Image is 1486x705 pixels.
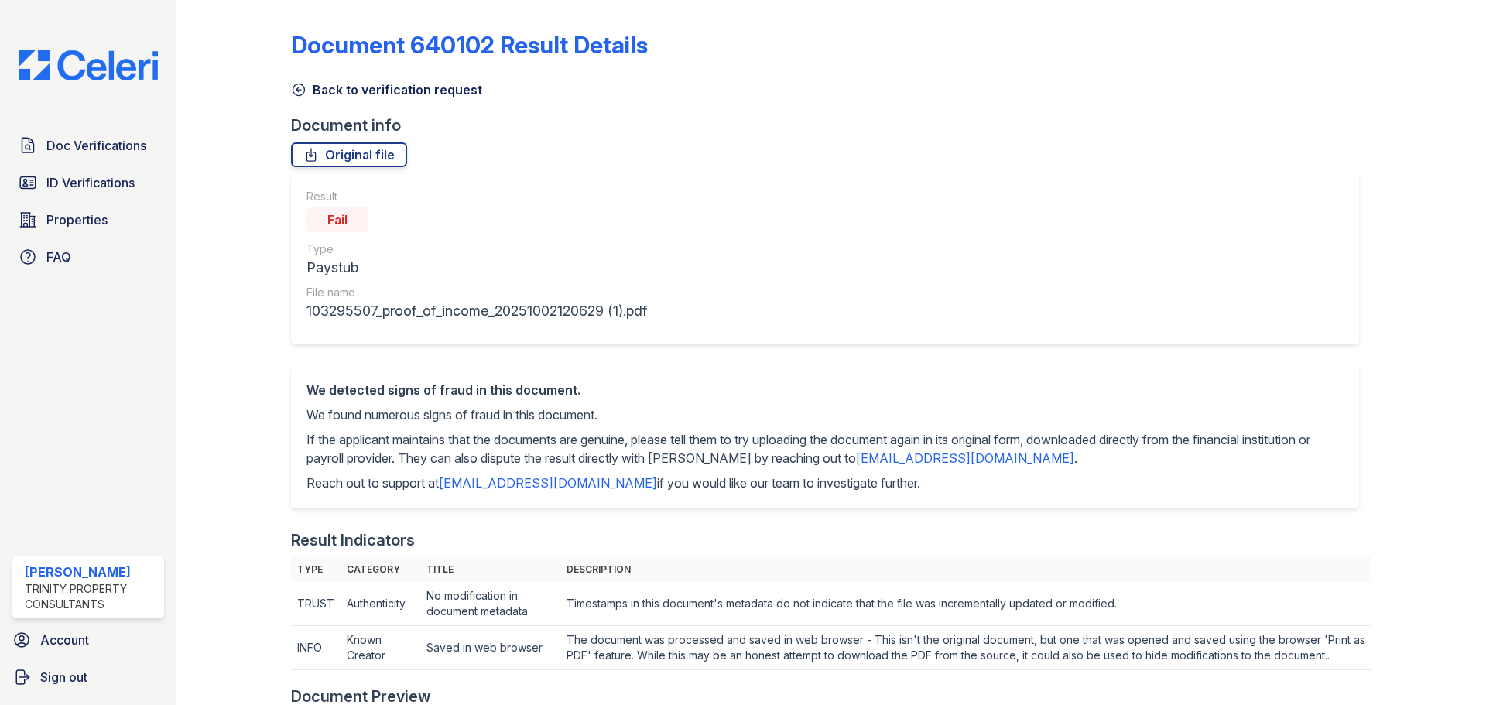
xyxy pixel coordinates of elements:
[341,582,420,626] td: Authenticity
[341,557,420,582] th: Category
[420,626,560,670] td: Saved in web browser
[341,626,420,670] td: Known Creator
[306,257,647,279] div: Paystub
[291,142,407,167] a: Original file
[420,557,560,582] th: Title
[12,204,164,235] a: Properties
[420,582,560,626] td: No modification in document metadata
[46,248,71,266] span: FAQ
[291,582,341,626] td: TRUST
[560,582,1371,626] td: Timestamps in this document's metadata do not indicate that the file was incrementally updated or...
[306,474,1344,492] p: Reach out to support at if you would like our team to investigate further.
[291,115,1371,136] div: Document info
[40,668,87,686] span: Sign out
[306,189,647,204] div: Result
[291,31,648,59] a: Document 640102 Result Details
[12,130,164,161] a: Doc Verifications
[291,529,415,551] div: Result Indicators
[6,662,170,693] a: Sign out
[306,300,647,322] div: 103295507_proof_of_income_20251002120629 (1).pdf
[306,381,1344,399] div: We detected signs of fraud in this document.
[1421,643,1471,690] iframe: chat widget
[306,207,368,232] div: Fail
[291,626,341,670] td: INFO
[306,241,647,257] div: Type
[856,450,1074,466] a: [EMAIL_ADDRESS][DOMAIN_NAME]
[46,210,108,229] span: Properties
[25,563,158,581] div: [PERSON_NAME]
[46,173,135,192] span: ID Verifications
[12,241,164,272] a: FAQ
[40,631,89,649] span: Account
[6,625,170,655] a: Account
[291,80,482,99] a: Back to verification request
[12,167,164,198] a: ID Verifications
[560,557,1371,582] th: Description
[306,430,1344,467] p: If the applicant maintains that the documents are genuine, please tell them to try uploading the ...
[1074,450,1077,466] span: .
[306,406,1344,424] p: We found numerous signs of fraud in this document.
[291,557,341,582] th: Type
[6,50,170,80] img: CE_Logo_Blue-a8612792a0a2168367f1c8372b55b34899dd931a85d93a1a3d3e32e68fde9ad4.png
[46,136,146,155] span: Doc Verifications
[25,581,158,612] div: Trinity Property Consultants
[306,285,647,300] div: File name
[560,626,1371,670] td: The document was processed and saved in web browser - This isn't the original document, but one t...
[439,475,657,491] a: [EMAIL_ADDRESS][DOMAIN_NAME]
